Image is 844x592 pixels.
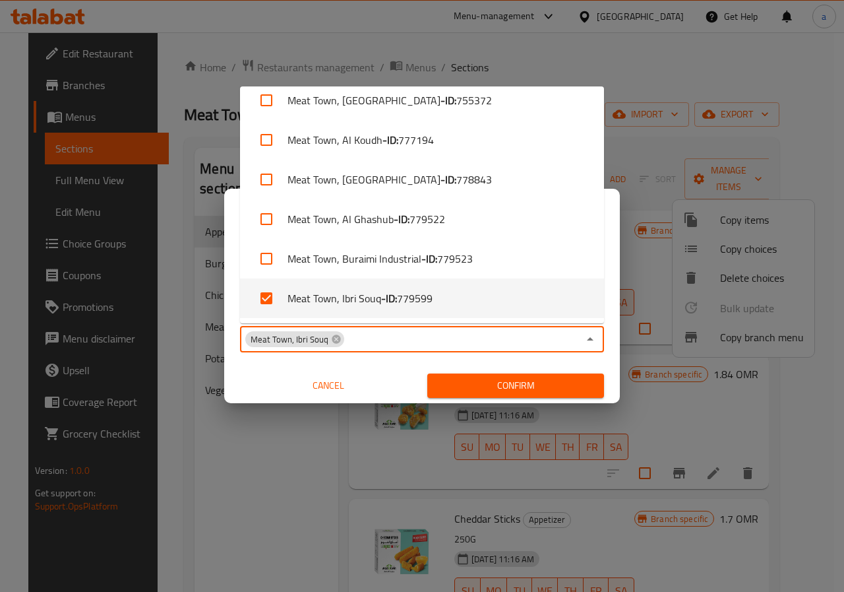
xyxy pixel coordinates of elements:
li: Meat Town, [GEOGRAPHIC_DATA] [240,81,604,120]
b: - ID: [421,251,437,267]
b: - ID: [440,172,456,187]
button: Confirm [427,374,604,398]
span: 779522 [409,211,445,227]
button: Close [581,330,599,348]
button: Cancel [240,374,417,398]
li: Meat Town, Al Ghashub [240,199,604,239]
li: Meat Town, Al Koudh [240,120,604,160]
span: Meat Town, Ibri Souq [245,333,334,346]
b: - ID: [394,211,409,227]
b: - ID: [440,92,456,108]
span: 779599 [397,290,433,306]
b: - ID: [382,132,398,148]
li: Meat Town, [GEOGRAPHIC_DATA] [240,160,604,199]
li: Meat Town, Buraimi Industrial [240,239,604,279]
span: Cancel [245,378,411,394]
b: - ID: [381,290,397,306]
span: 755372 [456,92,492,108]
span: 779523 [437,251,473,267]
span: 778843 [456,172,492,187]
span: 777194 [398,132,434,148]
div: Meat Town, Ibri Souq [245,331,344,347]
li: Meat Town, Ibri Souq [240,279,604,318]
span: Confirm [438,378,593,394]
